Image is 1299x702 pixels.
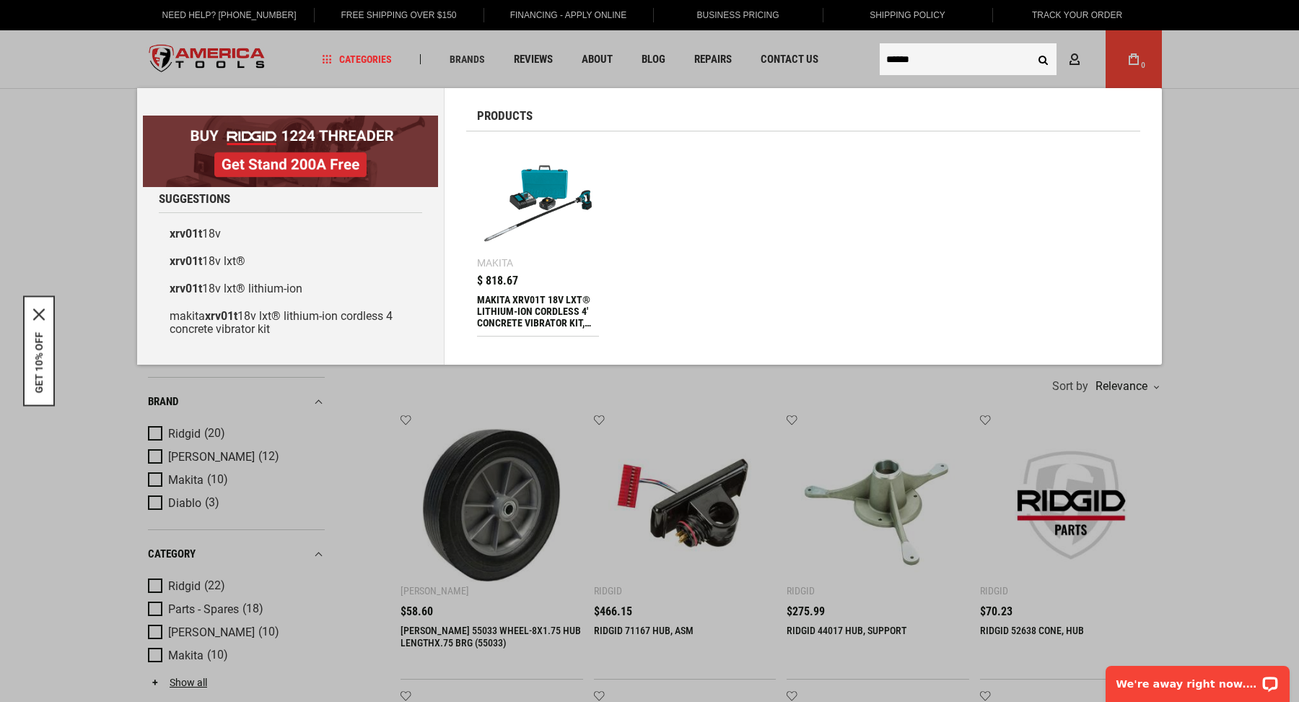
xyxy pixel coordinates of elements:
[170,254,202,268] b: xrv01t
[323,54,392,64] span: Categories
[159,220,422,248] a: xrv01t18v
[159,193,230,205] span: Suggestions
[484,149,592,257] img: MAKITA XRV01T 18V LXT® LITHIUM-ION CORDLESS 4' CONCRETE VIBRATOR KIT, CASE (5.0AH)
[477,142,599,336] a: MAKITA XRV01T 18V LXT® LITHIUM-ION CORDLESS 4' CONCRETE VIBRATOR KIT, CASE (5.0AH) Makita $ 818.6...
[477,275,518,287] span: $ 818.67
[159,303,422,343] a: makitaxrv01t18v lxt® lithium-ion cordless 4 concrete vibrator kit
[1096,656,1299,702] iframe: LiveChat chat widget
[443,50,491,69] a: Brands
[159,248,422,275] a: xrv01t18v lxt®
[477,110,533,122] span: Products
[170,282,202,295] b: xrv01t
[205,309,237,323] b: xrv01t
[143,116,438,187] img: BOGO: Buy RIDGID® 1224 Threader, Get Stand 200A Free!
[143,116,438,126] a: BOGO: Buy RIDGID® 1224 Threader, Get Stand 200A Free!
[477,258,513,268] div: Makita
[1029,45,1057,73] button: Search
[477,294,599,329] div: MAKITA XRV01T 18V LXT® LITHIUM-ION CORDLESS 4' CONCRETE VIBRATOR KIT, CASE (5.0AH)
[170,227,202,240] b: xrv01t
[450,54,485,64] span: Brands
[159,275,422,303] a: xrv01t18v lxt® lithium-ion
[33,309,45,321] button: Close
[33,309,45,321] svg: close icon
[33,332,45,394] button: GET 10% OFF
[316,50,398,69] a: Categories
